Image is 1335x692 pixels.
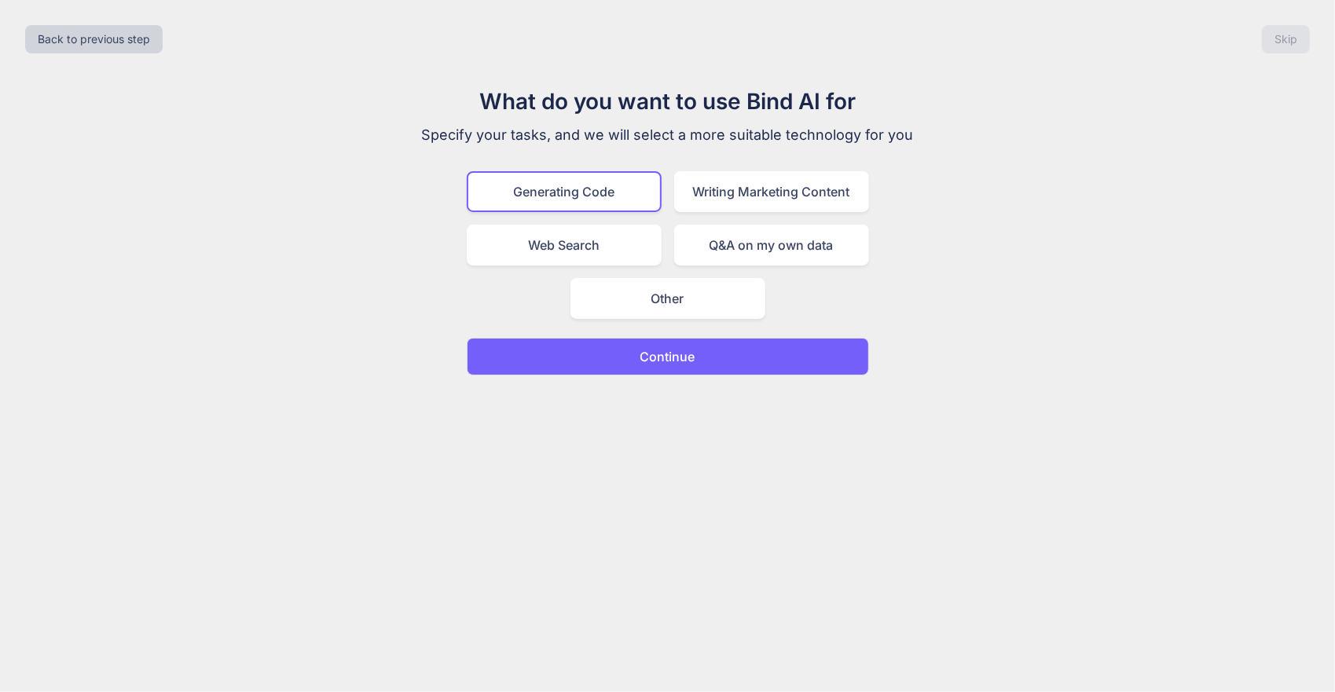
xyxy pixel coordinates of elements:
div: Q&A on my own data [674,225,869,265]
button: Back to previous step [25,25,163,53]
div: Web Search [467,225,662,265]
div: Other [570,278,765,319]
div: Writing Marketing Content [674,171,869,212]
p: Specify your tasks, and we will select a more suitable technology for you [404,124,932,146]
p: Continue [640,347,695,366]
div: Generating Code [467,171,662,212]
button: Skip [1262,25,1310,53]
h1: What do you want to use Bind AI for [404,85,932,118]
button: Continue [467,338,869,375]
